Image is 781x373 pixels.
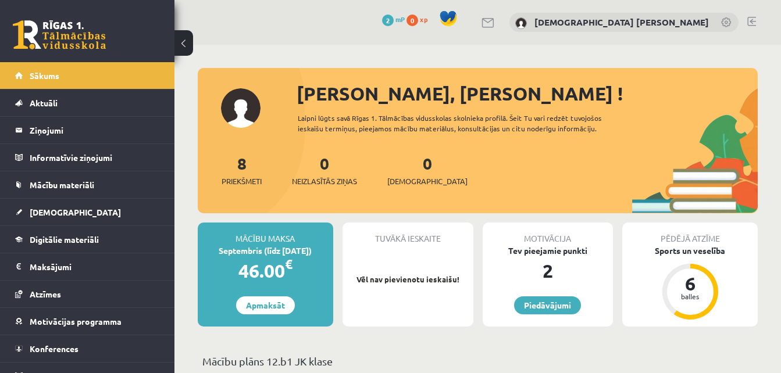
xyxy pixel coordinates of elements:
[285,256,293,272] span: €
[514,296,581,314] a: Piedāvājumi
[673,274,708,293] div: 6
[292,153,357,187] a: 0Neizlasītās ziņas
[622,245,758,257] div: Sports un veselība
[622,245,758,321] a: Sports un veselība 6 balles
[15,199,160,225] a: [DEMOGRAPHIC_DATA]
[30,253,160,280] legend: Maksājumi
[673,293,708,300] div: balles
[395,15,405,24] span: mP
[15,335,160,362] a: Konferences
[382,15,394,26] span: 2
[387,153,468,187] a: 0[DEMOGRAPHIC_DATA]
[30,207,121,217] span: [DEMOGRAPHIC_DATA]
[30,234,99,245] span: Digitālie materiāli
[406,15,433,24] a: 0 xp
[15,226,160,253] a: Digitālie materiāli
[15,253,160,280] a: Maksājumi
[343,223,473,245] div: Tuvākā ieskaite
[382,15,405,24] a: 2 mP
[406,15,418,26] span: 0
[222,153,262,187] a: 8Priekšmeti
[387,175,468,187] span: [DEMOGRAPHIC_DATA]
[30,316,122,327] span: Motivācijas programma
[15,62,160,89] a: Sākums
[30,289,61,299] span: Atzīmes
[30,98,58,108] span: Aktuāli
[483,245,614,257] div: Tev pieejamie punkti
[15,171,160,198] a: Mācību materiāli
[292,175,357,187] span: Neizlasītās ziņas
[15,89,160,116] a: Aktuāli
[30,180,94,190] span: Mācību materiāli
[515,17,527,29] img: Kristiāna Daniela Freimane
[483,223,614,245] div: Motivācija
[15,308,160,335] a: Motivācijas programma
[297,80,758,107] div: [PERSON_NAME], [PERSON_NAME] !
[30,343,79,354] span: Konferences
[15,117,160,144] a: Ziņojumi
[622,223,758,245] div: Pēdējā atzīme
[534,16,709,28] a: [DEMOGRAPHIC_DATA] [PERSON_NAME]
[13,20,106,49] a: Rīgas 1. Tālmācības vidusskola
[348,274,468,285] p: Vēl nav pievienotu ieskaišu!
[236,296,295,314] a: Apmaksāt
[483,257,614,285] div: 2
[198,257,333,285] div: 46.00
[30,117,160,144] legend: Ziņojumi
[198,245,333,257] div: Septembris (līdz [DATE])
[222,175,262,187] span: Priekšmeti
[15,144,160,171] a: Informatīvie ziņojumi
[15,281,160,307] a: Atzīmes
[298,113,634,134] div: Laipni lūgts savā Rīgas 1. Tālmācības vidusskolas skolnieka profilā. Šeit Tu vari redzēt tuvojošo...
[420,15,427,24] span: xp
[30,144,160,171] legend: Informatīvie ziņojumi
[30,70,59,81] span: Sākums
[202,353,753,369] p: Mācību plāns 12.b1 JK klase
[198,223,333,245] div: Mācību maksa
